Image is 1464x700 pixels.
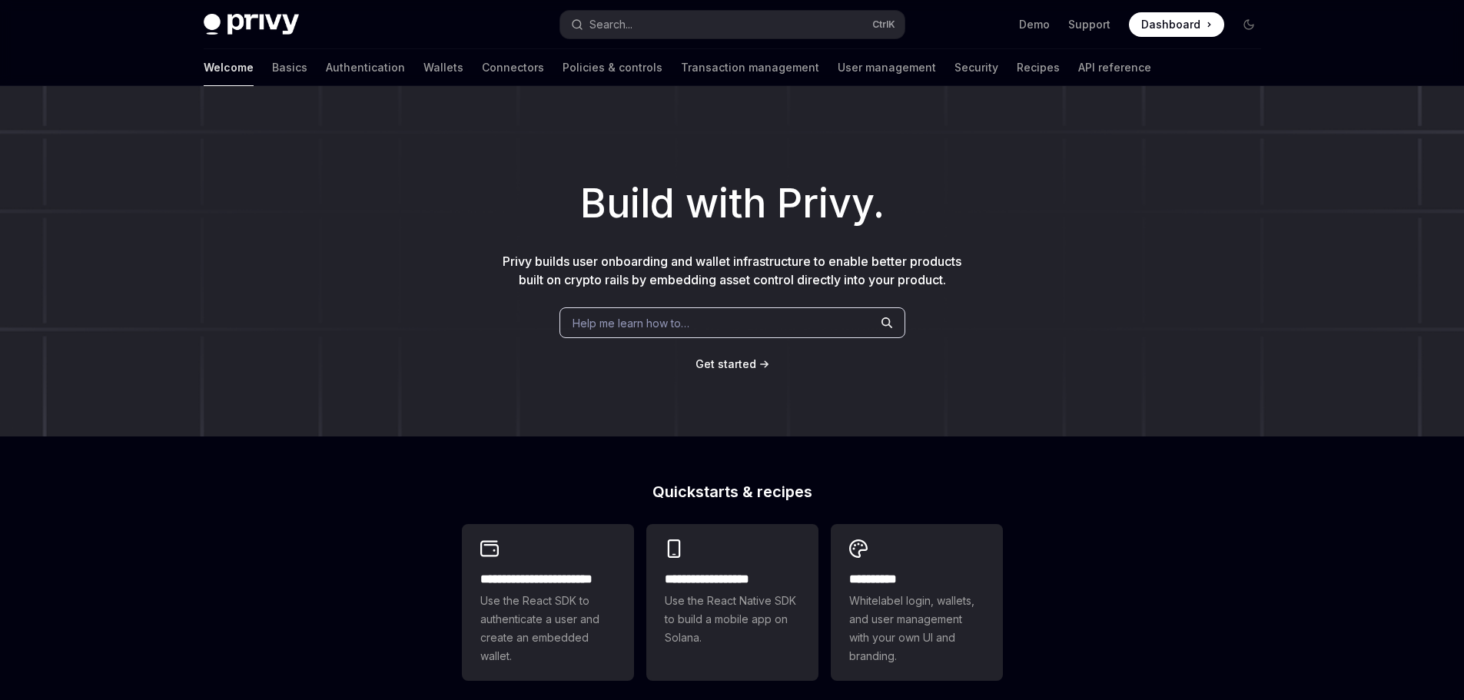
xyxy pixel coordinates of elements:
[204,14,299,35] img: dark logo
[503,254,961,287] span: Privy builds user onboarding and wallet infrastructure to enable better products built on crypto ...
[831,524,1003,681] a: **** *****Whitelabel login, wallets, and user management with your own UI and branding.
[1078,49,1151,86] a: API reference
[462,484,1003,499] h2: Quickstarts & recipes
[695,357,756,372] a: Get started
[695,357,756,370] span: Get started
[482,49,544,86] a: Connectors
[272,49,307,86] a: Basics
[646,524,818,681] a: **** **** **** ***Use the React Native SDK to build a mobile app on Solana.
[589,15,632,34] div: Search...
[204,49,254,86] a: Welcome
[25,174,1439,234] h1: Build with Privy.
[560,11,905,38] button: Search...CtrlK
[665,592,800,647] span: Use the React Native SDK to build a mobile app on Solana.
[1019,17,1050,32] a: Demo
[1068,17,1110,32] a: Support
[849,592,984,665] span: Whitelabel login, wallets, and user management with your own UI and branding.
[480,592,616,665] span: Use the React SDK to authenticate a user and create an embedded wallet.
[681,49,819,86] a: Transaction management
[573,315,689,331] span: Help me learn how to…
[872,18,895,31] span: Ctrl K
[954,49,998,86] a: Security
[838,49,936,86] a: User management
[423,49,463,86] a: Wallets
[1141,17,1200,32] span: Dashboard
[326,49,405,86] a: Authentication
[563,49,662,86] a: Policies & controls
[1017,49,1060,86] a: Recipes
[1237,12,1261,37] button: Toggle dark mode
[1129,12,1224,37] a: Dashboard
